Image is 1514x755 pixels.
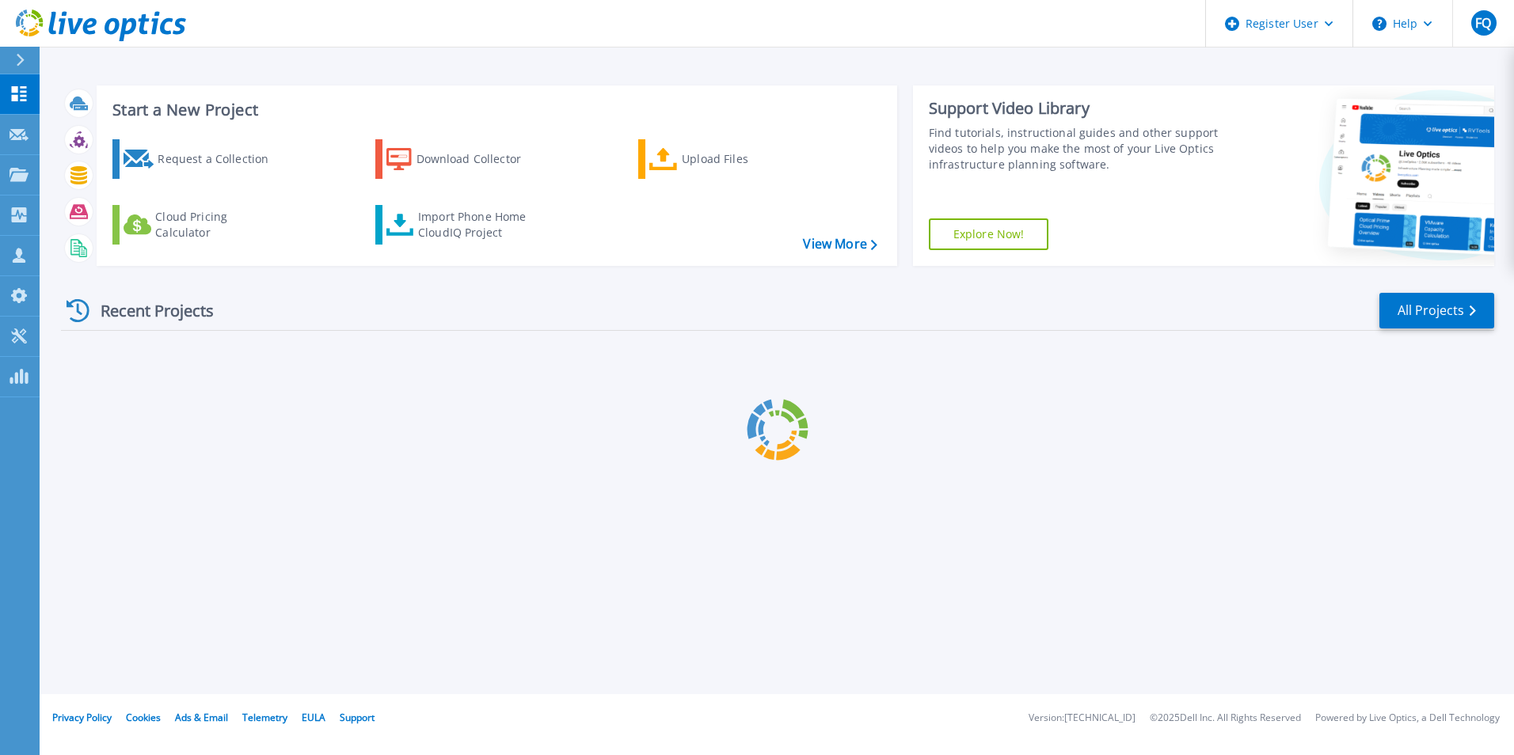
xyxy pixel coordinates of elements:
a: Cookies [126,711,161,724]
a: Ads & Email [175,711,228,724]
a: Request a Collection [112,139,289,179]
a: Explore Now! [929,218,1049,250]
li: Version: [TECHNICAL_ID] [1029,713,1135,723]
div: Recent Projects [61,291,235,330]
a: Support [340,711,375,724]
h3: Start a New Project [112,101,877,119]
div: Import Phone Home CloudIQ Project [418,209,542,241]
li: Powered by Live Optics, a Dell Technology [1315,713,1500,723]
a: View More [803,237,877,252]
li: © 2025 Dell Inc. All Rights Reserved [1150,713,1301,723]
span: FQ [1475,17,1491,29]
div: Support Video Library [929,98,1225,119]
a: EULA [302,711,325,724]
div: Download Collector [417,143,543,175]
a: Cloud Pricing Calculator [112,205,289,245]
a: Privacy Policy [52,711,112,724]
div: Find tutorials, instructional guides and other support videos to help you make the most of your L... [929,125,1225,173]
a: Download Collector [375,139,552,179]
div: Request a Collection [158,143,284,175]
a: Upload Files [638,139,815,179]
div: Cloud Pricing Calculator [155,209,282,241]
div: Upload Files [682,143,808,175]
a: All Projects [1379,293,1494,328]
a: Telemetry [242,711,287,724]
